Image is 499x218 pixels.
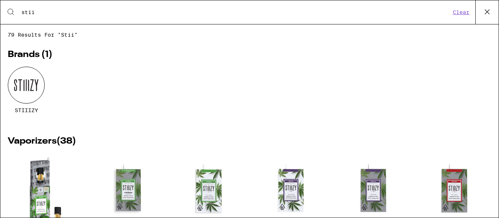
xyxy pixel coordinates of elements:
h2: Brands ( 1 ) [8,50,491,59]
span: Hi. Need any help? [4,5,53,11]
button: Clear [451,9,472,16]
span: 79 results for "stii" [8,32,491,38]
h2: Vaporizers ( 38 ) [8,137,491,146]
span: STIIIZY [15,107,38,113]
input: Search for products & categories [21,9,451,16]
